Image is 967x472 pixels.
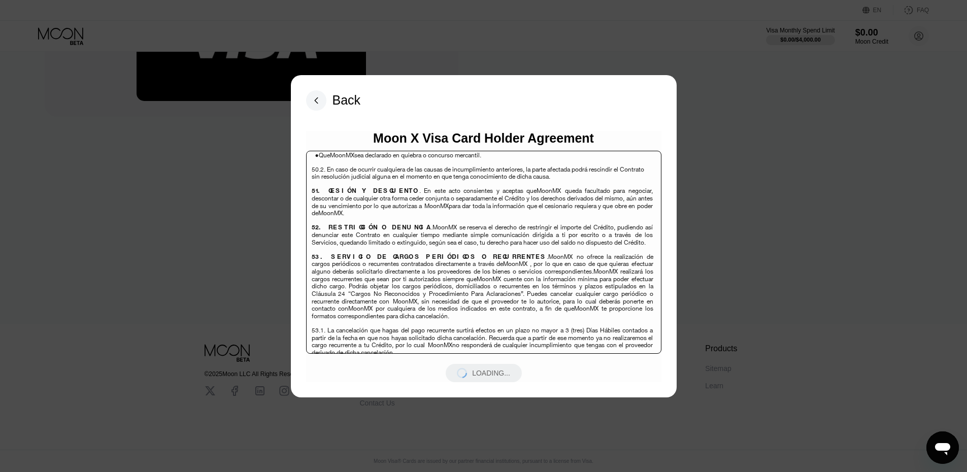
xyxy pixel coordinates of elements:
span: MoonMX [318,209,343,217]
span: MoonMX [428,341,452,349]
span: MoonMX [593,267,618,276]
span: MoonMX [537,186,561,195]
span: no responderá de cualquier incumplimiento que tengas con el proveedor derivado de dicha cancelación. [312,341,653,357]
span: por cualquiera de los medios indicados en este contrato, a fin de que [376,304,574,313]
span: 53. SERVICIO DE CARGOS PERIÓDICOS O RECURRENTES [312,252,547,261]
span: MoonMX [574,304,598,313]
span: , sin necesidad de que el proveedor te lo autorice, para lo cual deberás ponerte en contacto con [312,297,653,313]
span: MoonMX [477,275,501,283]
span: 51. CESIÓN Y DESCUENTO [312,186,419,195]
iframe: Nút để khởi chạy cửa sổ nhắn tin [926,431,959,464]
span: 52. RESTRICCIÓN O DENUNCIA [312,223,431,231]
span: Que [319,151,330,159]
span: te proporcione los formatos correspondientes para dicha cancelación. [312,304,653,320]
span: 53.1. La cancelación que hagas del pago recurrente surtirá efectos en un plazo no mayor a 3 (tres... [312,326,653,349]
span: ● [315,152,319,159]
span: . [343,209,344,217]
span: no ofrece la realización de cargos periódicos o recurrentes contratados directamente a través de [312,252,653,268]
span: MoonMX [348,304,373,313]
div: Moon X Visa Card Holder Agreement [373,131,594,146]
span: MoonMX [503,259,527,268]
span: realizará los cargos recurrentes que sean por ti autorizados siempre que [312,267,653,283]
span: . [431,223,432,231]
span: MoonMX [424,201,449,210]
span: para dar toda la información que el cesionario requiera y que obre en poder de [312,201,653,218]
span: 50.2. En caso de ocurrir cualquiera de las causas de incumplimiento anteriores, la parte afectada... [312,165,644,181]
span: , por lo que en caso de que quieras efectuar alguno deberás solicitarlo directamente a los provee... [312,259,653,276]
div: Back [332,93,361,108]
span: , quedando limitado o extinguido, según sea el caso, tu derecho para hacer uso del saldo no dispu... [337,238,646,247]
span: . [547,252,548,261]
span: MoonMX [548,252,573,261]
div: Back [306,90,361,111]
span: MoonMX [432,223,457,231]
span: sea declarado en quiebra o concurso mercantil. [354,151,481,159]
span: . En este acto consientes y aceptas que [419,186,537,195]
span: MoonMX [393,297,417,306]
span: MoonMX [330,151,354,159]
span: de los Servicios [312,230,653,247]
span: queda facultado para negociar, descontar o de cualquier otra forma ceder conjunta o separadamente... [312,186,653,210]
span: se reserva el derecho de restringir el importe del Crédito, pudiendo así denunciar este Contrato ... [312,223,653,239]
span: cuente con la información mínima para poder efectuar dicho cargo. Podrás objetar los cargos perió... [312,275,653,306]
